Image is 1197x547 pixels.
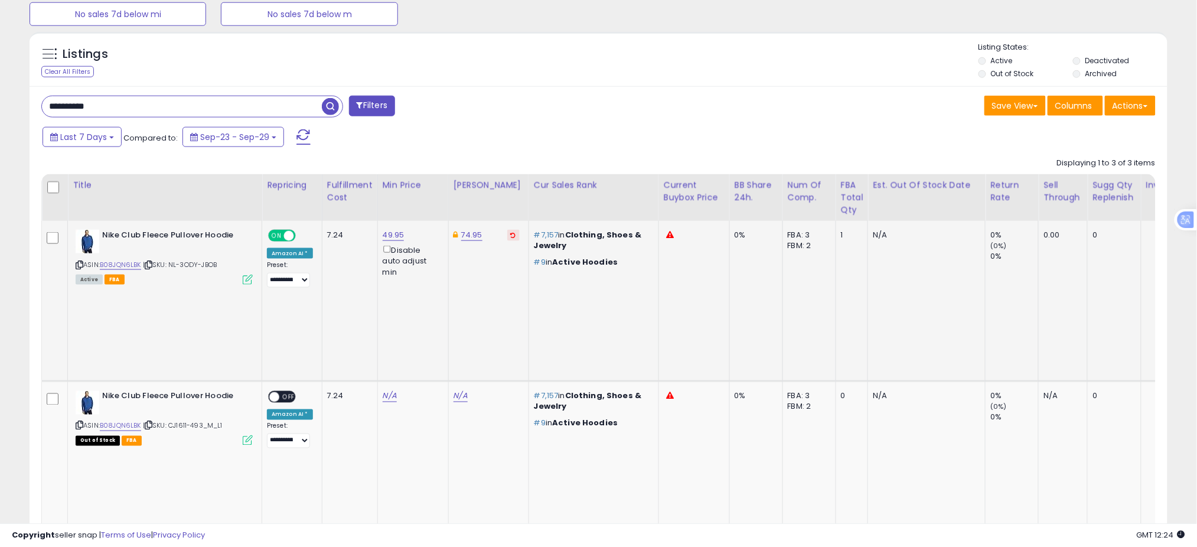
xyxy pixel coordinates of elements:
div: FBA Total Qty [841,179,863,216]
p: N/A [873,230,976,240]
span: ON [269,231,284,241]
div: Return Rate [990,179,1033,204]
div: 0% [990,412,1038,423]
div: 7.24 [327,230,368,240]
div: Preset: [267,261,313,288]
p: in [534,230,650,251]
p: N/A [873,391,976,402]
a: 74.95 [461,229,482,241]
a: B08JQN6LBK [100,421,141,431]
span: Clothing, Shoes & Jewelry [534,229,642,251]
div: Amazon AI * [267,248,313,259]
div: ASIN: [76,230,253,284]
div: Amazon AI * [267,409,313,420]
div: BB Share 24h. [735,179,778,204]
a: N/A [454,390,468,402]
div: 0% [735,391,774,402]
button: Sep-23 - Sep-29 [182,127,284,147]
div: 0% [990,391,1038,402]
div: [PERSON_NAME] [454,179,524,191]
div: 0.00 [1043,230,1078,240]
div: 1 [841,230,859,240]
label: Active [991,56,1013,66]
span: Compared to: [123,132,178,144]
div: 0% [990,230,1038,240]
div: Cur Sales Rank [534,179,654,191]
span: #9 [534,256,546,268]
span: | SKU: CJ1611-493_M_L1 [143,421,223,431]
a: Privacy Policy [153,529,205,541]
span: Sep-23 - Sep-29 [200,131,269,143]
p: in [534,418,650,429]
div: 0 [1092,391,1132,402]
a: B08JQN6LBK [100,260,141,270]
span: OFF [294,231,313,241]
span: 2025-10-7 12:24 GMT [1137,529,1185,541]
div: Displaying 1 to 3 of 3 items [1057,158,1156,169]
span: FBA [122,436,142,446]
span: Last 7 Days [60,131,107,143]
div: 0% [990,251,1038,262]
span: #9 [534,418,546,429]
div: FBA: 3 [788,230,827,240]
div: FBM: 2 [788,402,827,412]
img: 41EqqsyfZVL._SL40_.jpg [76,391,99,415]
button: Columns [1048,96,1103,116]
button: Save View [984,96,1046,116]
button: Last 7 Days [43,127,122,147]
div: Num of Comp. [788,179,831,204]
span: Active Hoodies [552,256,618,268]
span: #7,157 [534,229,559,240]
div: 0% [735,230,774,240]
div: N/A [1043,391,1078,402]
p: Listing States: [979,42,1167,53]
button: No sales 7d below mi [30,2,206,26]
strong: Copyright [12,529,55,541]
small: (0%) [990,241,1007,250]
span: Clothing, Shoes & Jewelry [534,390,642,412]
div: Current Buybox Price [664,179,725,204]
a: N/A [383,390,397,402]
small: (0%) [990,402,1007,412]
a: 49.95 [383,229,405,241]
b: Nike Club Fleece Pullover Hoodie [102,391,246,405]
div: ASIN: [76,391,253,445]
button: Filters [349,96,395,116]
label: Out of Stock [991,69,1034,79]
div: 0 [841,391,859,402]
label: Archived [1085,69,1117,79]
span: Active Hoodies [552,418,618,429]
div: Fulfillment Cost [327,179,373,204]
div: 7.24 [327,391,368,402]
div: Repricing [267,179,317,191]
label: Deactivated [1085,56,1129,66]
div: Min Price [383,179,443,191]
button: Actions [1105,96,1156,116]
img: 41EqqsyfZVL._SL40_.jpg [76,230,99,253]
span: FBA [105,275,125,285]
h5: Listings [63,46,108,63]
p: in [534,257,650,268]
div: FBM: 2 [788,240,827,251]
th: Please note that this number is a calculation based on your required days of coverage and your ve... [1088,174,1141,221]
span: OFF [279,392,298,402]
span: #7,157 [534,390,559,402]
div: seller snap | | [12,530,205,541]
span: | SKU: NL-3ODY-JBOB [143,260,217,269]
div: Disable auto adjust min [383,243,439,278]
div: Title [73,179,257,191]
span: Columns [1055,100,1092,112]
b: Nike Club Fleece Pullover Hoodie [102,230,246,244]
div: Preset: [267,422,313,449]
a: Terms of Use [101,529,151,541]
div: FBA: 3 [788,391,827,402]
div: Sugg Qty Replenish [1092,179,1136,204]
span: All listings that are currently out of stock and unavailable for purchase on Amazon [76,436,120,446]
span: All listings currently available for purchase on Amazon [76,275,103,285]
div: Clear All Filters [41,66,94,77]
button: No sales 7d below m [221,2,397,26]
p: in [534,391,650,412]
div: Sell Through [1043,179,1082,204]
div: Est. Out Of Stock Date [873,179,980,191]
div: 0 [1092,230,1132,240]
